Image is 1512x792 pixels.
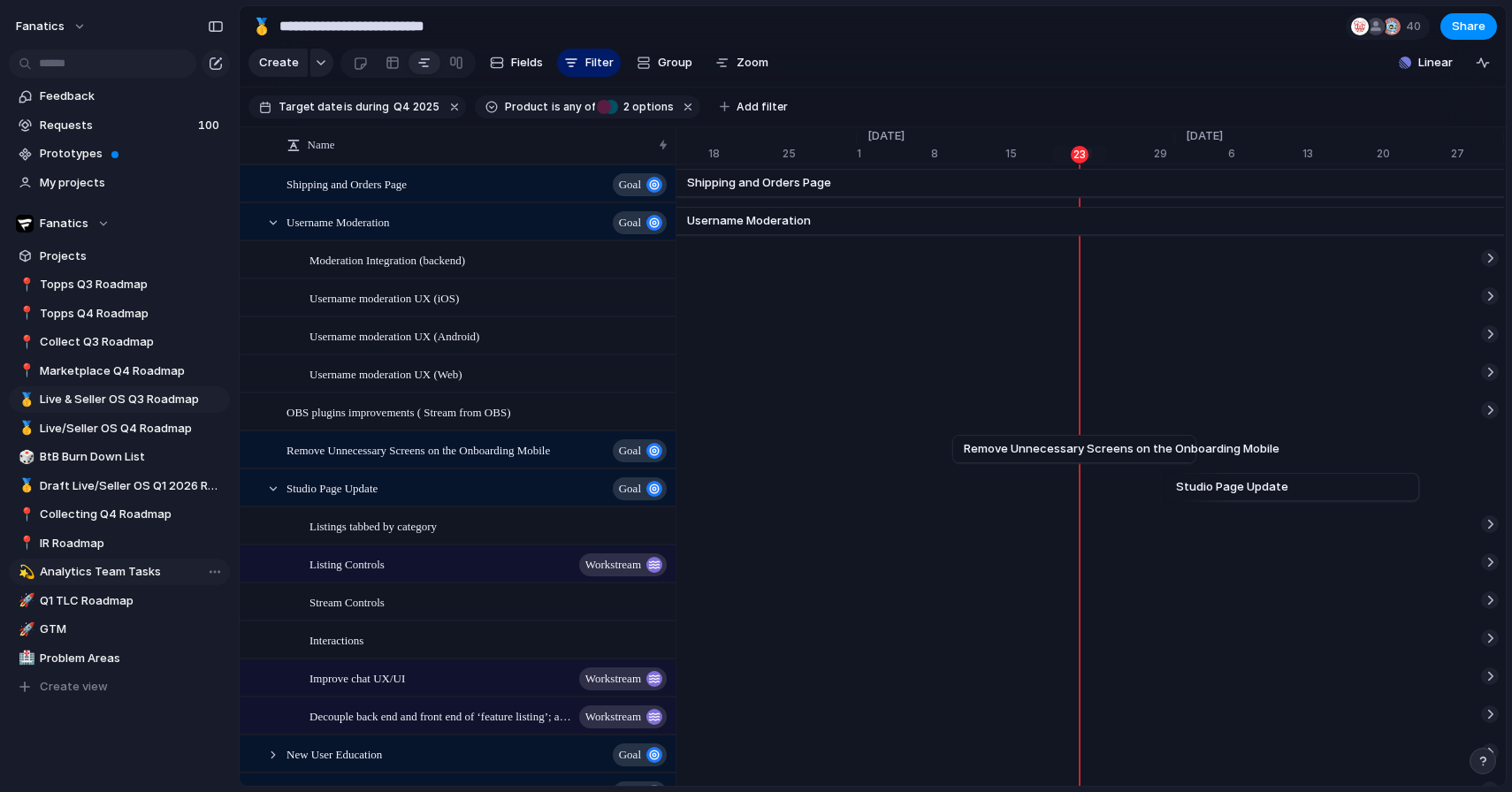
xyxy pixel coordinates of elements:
[40,592,224,610] span: Q1 TLC Roadmap
[40,621,224,638] span: GTM
[9,645,230,672] a: 🏥Problem Areas
[309,553,385,574] span: Listing Controls
[585,666,641,691] span: workstream
[16,477,34,495] button: 🥇
[9,415,230,442] a: 🥇Live/Seller OS Q4 Roadmap
[40,88,224,105] span: Feedback
[342,97,392,117] button: isduring
[16,650,34,667] button: 🏥
[252,14,271,38] div: 🥇
[16,276,34,293] button: 📍
[1175,127,1233,145] span: [DATE]
[619,742,641,767] span: goal
[40,215,88,232] span: Fanatics
[1392,49,1460,76] button: Linear
[931,146,1005,162] div: 8
[286,211,390,232] span: Username Moderation
[286,477,378,498] span: Studio Page Update
[40,117,193,134] span: Requests
[9,271,230,298] a: 📍Topps Q3 Roadmap
[309,287,459,308] span: Username moderation UX (iOS)
[9,588,230,614] a: 🚀Q1 TLC Roadmap
[687,174,831,192] span: Shipping and Orders Page
[259,54,299,72] span: Create
[618,100,632,113] span: 2
[344,99,353,115] span: is
[619,172,641,197] span: goal
[1406,18,1426,35] span: 40
[613,743,667,766] button: goal
[1440,13,1497,40] button: Share
[19,447,31,468] div: 🎲
[16,420,34,438] button: 🥇
[9,501,230,528] a: 📍Collecting Q4 Roadmap
[40,506,224,523] span: Collecting Q4 Roadmap
[40,650,224,667] span: Problem Areas
[309,363,462,384] span: Username moderation UX (Web)
[619,476,641,501] span: goal
[9,473,230,499] a: 🥇Draft Live/Seller OS Q1 2026 Roadmap
[9,141,230,167] a: Prototypes
[309,629,363,650] span: Interactions
[561,99,595,115] span: any of
[16,448,34,466] button: 🎲
[9,358,230,385] a: 📍Marketplace Q4 Roadmap
[40,420,224,438] span: Live/Seller OS Q4 Roadmap
[9,444,230,470] a: 🎲BtB Burn Down List
[309,515,437,536] span: Listings tabbed by category
[16,362,34,380] button: 📍
[40,174,224,192] span: My projects
[19,648,31,668] div: 🏥
[579,553,667,576] button: workstream
[1176,478,1288,496] span: Studio Page Update
[16,305,34,323] button: 📍
[9,329,230,355] a: 📍Collect Q3 Roadmap
[19,620,31,640] div: 🚀
[9,386,230,413] div: 🥇Live & Seller OS Q3 Roadmap
[40,247,224,265] span: Projects
[557,49,621,77] button: Filter
[16,592,34,610] button: 🚀
[19,390,31,410] div: 🥇
[9,616,230,643] a: 🚀GTM
[353,99,389,115] span: during
[964,436,1185,462] a: Remove Unnecessary Screens on the Onboarding Mobile
[19,418,31,438] div: 🥇
[40,362,224,380] span: Marketplace Q4 Roadmap
[619,210,641,235] span: goal
[40,535,224,552] span: IR Roadmap
[1418,54,1453,72] span: Linear
[505,99,548,115] span: Product
[1071,146,1088,164] div: 23
[737,54,768,72] span: Zoom
[16,535,34,552] button: 📍
[19,590,31,611] div: 🚀
[40,477,224,495] span: Draft Live/Seller OS Q1 2026 Roadmap
[198,117,223,134] span: 100
[9,112,230,139] a: Requests100
[40,391,224,408] span: Live & Seller OS Q3 Roadmap
[857,127,915,145] span: [DATE]
[687,212,811,230] span: Username Moderation
[40,678,108,696] span: Create view
[16,506,34,523] button: 📍
[279,99,342,115] span: Target date
[16,563,34,581] button: 💫
[40,276,224,293] span: Topps Q3 Roadmap
[628,49,701,77] button: Group
[585,54,614,72] span: Filter
[483,49,550,77] button: Fields
[248,49,308,77] button: Create
[9,530,230,557] a: 📍IR Roadmap
[613,477,667,500] button: goal
[19,275,31,295] div: 📍
[1228,146,1302,162] div: 6
[286,173,407,194] span: Shipping and Orders Page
